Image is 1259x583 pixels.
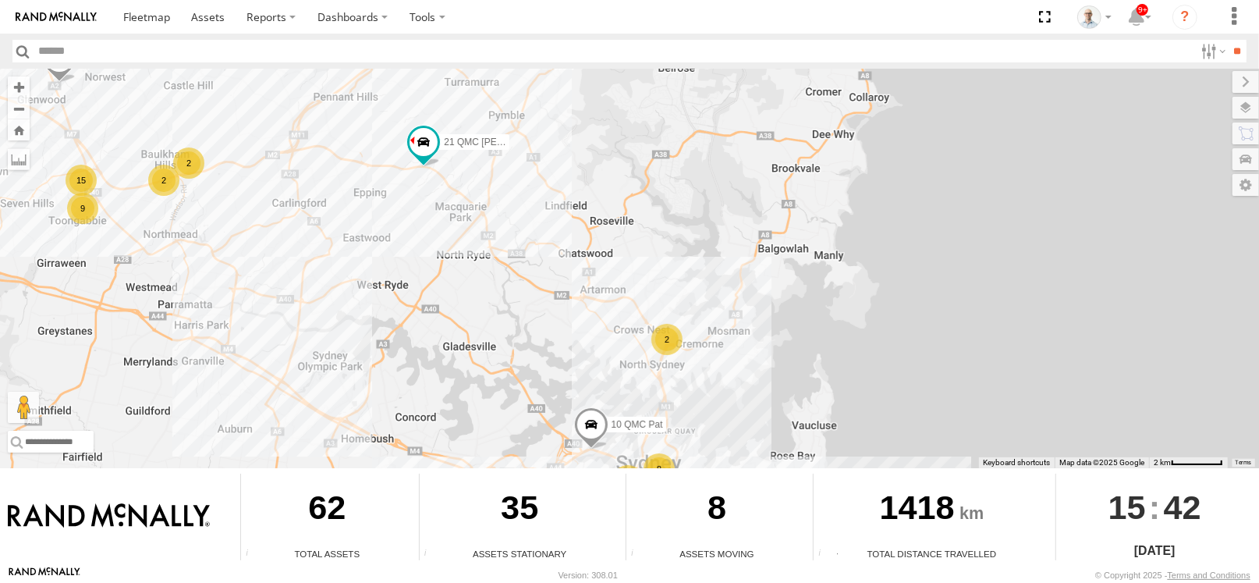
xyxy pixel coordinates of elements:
[612,420,663,431] span: 10 QMC Pat
[1236,459,1252,465] a: Terms (opens in new tab)
[8,76,30,98] button: Zoom in
[1108,474,1146,541] span: 15
[626,474,807,547] div: 8
[8,98,30,119] button: Zoom out
[173,148,204,179] div: 2
[1168,571,1250,580] a: Terms and Conditions
[1149,457,1228,468] button: Map Scale: 2 km per 63 pixels
[16,12,97,23] img: rand-logo.svg
[420,474,620,547] div: 35
[651,324,683,355] div: 2
[67,193,98,224] div: 9
[626,547,807,560] div: Assets Moving
[444,137,559,148] span: 21 QMC [PERSON_NAME]
[1072,5,1117,29] div: Kurt Byers
[241,547,413,560] div: Total Assets
[1195,40,1229,62] label: Search Filter Options
[1164,474,1201,541] span: 42
[983,457,1050,468] button: Keyboard shortcuts
[1232,174,1259,196] label: Map Settings
[814,549,837,560] div: Total distance travelled by all assets within specified date range and applied filters
[814,547,1049,560] div: Total Distance Travelled
[8,503,210,530] img: Rand McNally
[420,547,620,560] div: Assets Stationary
[1095,571,1250,580] div: © Copyright 2025 -
[1154,458,1171,467] span: 2 km
[8,119,30,140] button: Zoom Home
[8,392,39,423] button: Drag Pegman onto the map to open Street View
[66,165,97,196] div: 15
[626,549,650,560] div: Total number of assets current in transit.
[420,549,443,560] div: Total number of assets current stationary.
[814,474,1049,547] div: 1418
[9,567,80,583] a: Visit our Website
[559,571,618,580] div: Version: 308.01
[644,453,675,485] div: 8
[241,474,413,547] div: 62
[1172,5,1197,30] i: ?
[1059,458,1144,467] span: Map data ©2025 Google
[8,148,30,170] label: Measure
[241,549,264,560] div: Total number of Enabled Assets
[148,165,179,196] div: 2
[1056,474,1254,541] div: :
[1056,542,1254,560] div: [DATE]
[612,465,644,496] div: 6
